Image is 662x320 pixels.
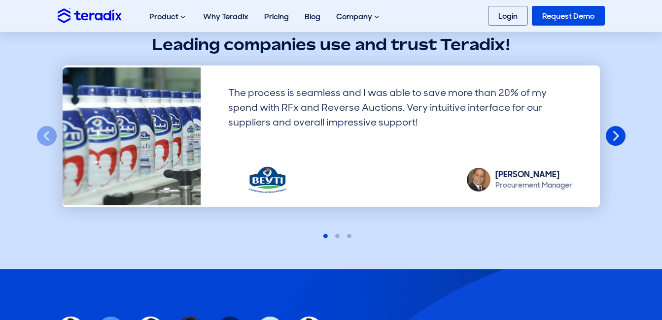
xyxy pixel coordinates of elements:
button: 2 of 3 [327,231,335,239]
button: 3 of 3 [339,231,347,239]
div: [PERSON_NAME] [495,169,572,181]
iframe: Chatbot [597,255,648,306]
a: Blog [297,1,328,32]
h2: Leading companies use and trust Teradix! [58,33,605,56]
img: Beyti [228,164,307,195]
a: Request Demo [532,6,605,26]
div: Product [141,1,195,32]
img: Teradix logo [58,8,122,23]
button: Previous [36,126,58,147]
div: Procurement Manager [495,180,572,191]
div: The process is seamless and I was able to save more than 20% of my spend with RFx and Reverse Auc... [220,77,580,152]
a: Login [488,6,528,26]
a: Pricing [256,1,297,32]
button: 1 of 3 [315,231,323,239]
a: Why Teradix [195,1,256,32]
button: Next [605,126,627,147]
div: Company [328,1,389,32]
img: Islam Abdel Maqsoud [467,168,490,192]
